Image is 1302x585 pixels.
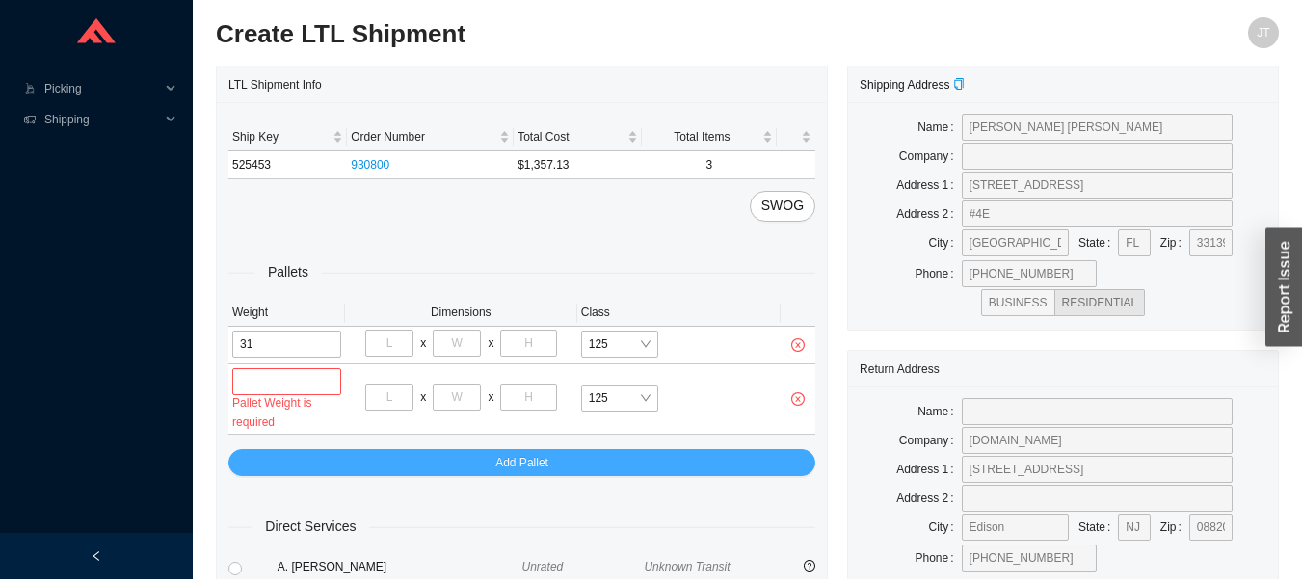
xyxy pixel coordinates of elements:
span: Total Cost [518,133,623,152]
span: Order Number [351,133,495,152]
th: Class [577,305,781,332]
span: Pallets [254,267,322,289]
td: 525453 [228,157,347,185]
div: x [420,393,426,412]
label: Phone [916,266,962,293]
span: Add Pallet [495,459,548,478]
div: LTL Shipment Info [228,72,815,108]
input: W [433,389,481,416]
div: Return Address [860,357,1266,392]
label: Phone [916,550,962,577]
th: Dimensions [345,305,577,332]
div: A. [PERSON_NAME] [278,563,522,582]
label: Company [899,433,962,460]
label: Address 1 [896,177,961,204]
span: close-circle [784,344,811,358]
label: Address 2 [896,206,961,233]
a: 930800 [351,164,389,177]
th: Total Items sortable [642,129,778,157]
span: Ship Key [232,133,329,152]
span: 125 [589,337,651,362]
th: Weight [228,305,345,332]
button: Add Pallet [228,455,815,482]
input: H [500,335,556,362]
label: Address 1 [896,462,961,489]
input: L [365,335,413,362]
input: W [433,335,481,362]
span: Unknown Transit [644,566,730,579]
td: 3 [642,157,778,185]
button: SWOG [750,197,815,227]
input: L [365,389,413,416]
span: SWOG [761,200,804,223]
label: Zip [1160,519,1189,546]
label: City [929,235,962,262]
th: undefined sortable [777,129,815,157]
label: State [1078,519,1118,546]
span: left [91,556,102,568]
label: Name [917,120,961,146]
div: Pallet Weight is required [232,399,341,438]
td: $1,357.13 [514,157,641,185]
span: Unrated [522,566,564,579]
div: Copy [953,81,965,100]
span: Direct Services [252,521,369,544]
span: Shipping [44,110,160,141]
button: close-circle [784,337,811,364]
span: copy [953,84,965,95]
input: H [500,389,556,416]
span: close-circle [784,398,811,412]
div: x [488,339,493,359]
span: Shipping Address [860,84,965,97]
th: Ship Key sortable [228,129,347,157]
label: Zip [1160,235,1189,262]
th: Order Number sortable [347,129,514,157]
span: Picking [44,79,160,110]
label: City [929,519,962,546]
h2: Create LTL Shipment [216,23,1013,57]
div: x [420,339,426,359]
span: question-circle [804,566,815,577]
span: JT [1257,23,1269,54]
button: close-circle [784,391,811,418]
label: Address 2 [896,491,961,518]
th: Total Cost sortable [514,129,641,157]
span: 125 [589,391,651,416]
div: x [488,393,493,412]
span: BUSINESS [989,302,1048,315]
span: RESIDENTIAL [1062,302,1138,315]
span: Total Items [646,133,759,152]
label: Company [899,148,962,175]
label: State [1078,235,1118,262]
label: Name [917,404,961,431]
